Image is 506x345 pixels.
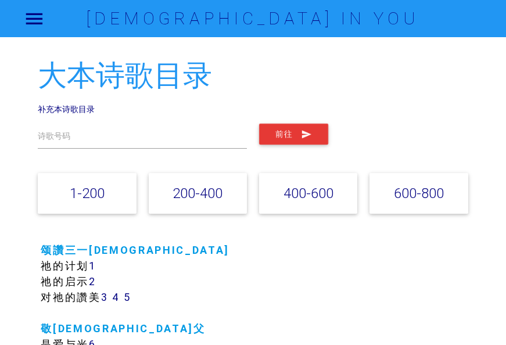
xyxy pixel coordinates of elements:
[70,185,105,202] a: 1-200
[124,290,131,304] a: 5
[38,104,95,114] a: 补充本诗歌目录
[173,185,223,202] a: 200-400
[101,290,109,304] a: 3
[283,185,333,202] a: 400-600
[89,259,96,272] a: 1
[38,130,70,142] label: 诗歌号码
[394,185,444,202] a: 600-800
[89,275,96,288] a: 2
[41,322,205,335] a: 敬[DEMOGRAPHIC_DATA]父
[112,290,120,304] a: 4
[38,60,468,92] h2: 大本诗歌目录
[259,124,328,145] button: 前往
[41,243,229,257] a: 颂讚三一[DEMOGRAPHIC_DATA]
